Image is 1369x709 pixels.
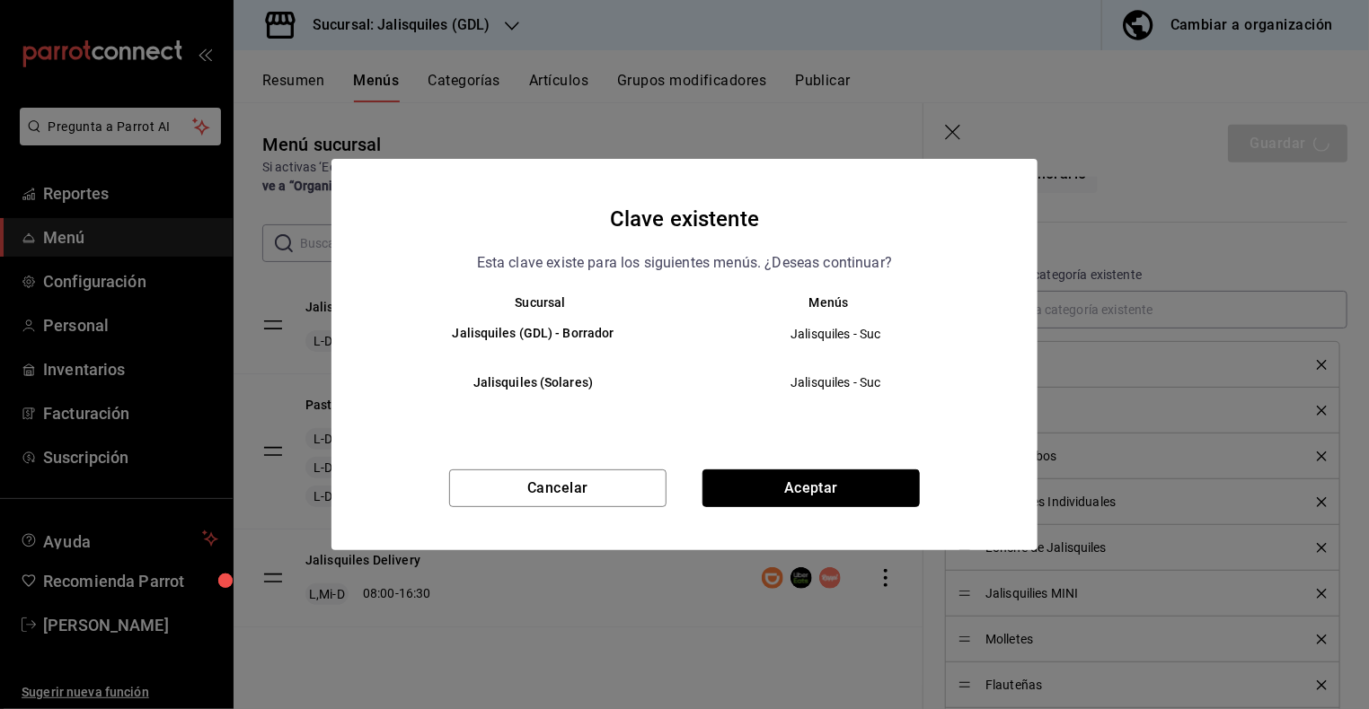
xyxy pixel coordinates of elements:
[449,469,667,507] button: Cancelar
[700,373,972,391] span: Jalisquiles - Suc
[702,469,920,507] button: Aceptar
[396,324,670,344] h6: Jalisquiles (GDL) - Borrador
[610,202,759,236] h4: Clave existente
[477,251,892,275] p: Esta clave existe para los siguientes menús. ¿Deseas continuar?
[684,295,1002,310] th: Menús
[367,295,684,310] th: Sucursal
[700,325,972,343] span: Jalisquiles - Suc
[396,373,670,393] h6: Jalisquiles (Solares)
